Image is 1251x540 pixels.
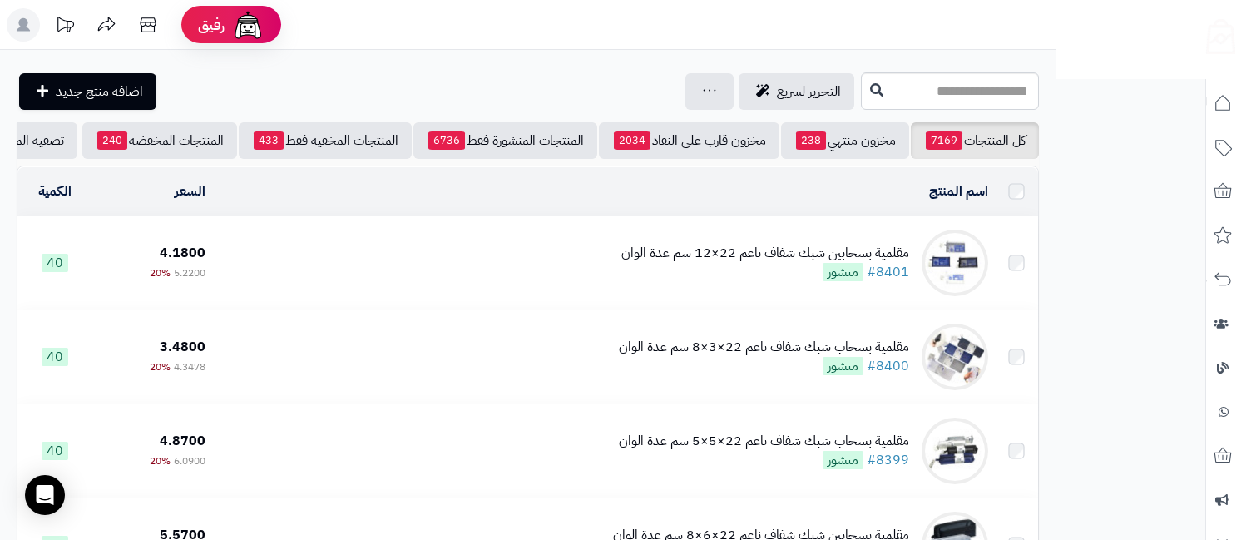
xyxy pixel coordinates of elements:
[82,122,237,159] a: المنتجات المخفضة240
[174,359,205,374] span: 4.3478
[198,15,225,35] span: رفيق
[922,418,988,484] img: مقلمية بسحاب شبك شفاف ناعم 22×5×5 سم عدة الوان
[777,82,841,102] span: التحرير لسريع
[739,73,854,110] a: التحرير لسريع
[922,324,988,390] img: مقلمية بسحاب شبك شفاف ناعم 22×3×8 سم عدة الوان
[174,453,205,468] span: 6.0900
[19,73,156,110] a: اضافة منتج جديد
[619,432,909,451] div: مقلمية بسحاب شبك شفاف ناعم 22×5×5 سم عدة الوان
[823,451,863,469] span: منشور
[428,131,465,150] span: 6736
[44,8,86,46] a: تحديثات المنصة
[150,453,171,468] span: 20%
[38,181,72,201] a: الكمية
[922,230,988,296] img: مقلمية بسحابين شبك شفاف ناعم 22×12 سم عدة الوان
[175,181,205,201] a: السعر
[619,338,909,357] div: مقلمية بسحاب شبك شفاف ناعم 22×3×8 سم عدة الوان
[599,122,779,159] a: مخزون قارب على النفاذ2034
[56,82,143,102] span: اضافة منتج جديد
[97,131,127,150] span: 240
[174,265,205,280] span: 5.2200
[160,337,205,357] span: 3.4800
[823,357,863,375] span: منشور
[781,122,909,159] a: مخزون منتهي238
[1195,12,1235,54] img: logo
[42,348,68,366] span: 40
[42,254,68,272] span: 40
[614,131,650,150] span: 2034
[911,122,1039,159] a: كل المنتجات7169
[231,8,265,42] img: ai-face.png
[926,131,962,150] span: 7169
[239,122,412,159] a: المنتجات المخفية فقط433
[867,262,909,282] a: #8401
[254,131,284,150] span: 433
[42,442,68,460] span: 40
[25,475,65,515] div: Open Intercom Messenger
[823,263,863,281] span: منشور
[867,356,909,376] a: #8400
[621,244,909,263] div: مقلمية بسحابين شبك شفاف ناعم 22×12 سم عدة الوان
[796,131,826,150] span: 238
[929,181,988,201] a: اسم المنتج
[160,243,205,263] span: 4.1800
[150,359,171,374] span: 20%
[160,431,205,451] span: 4.8700
[867,450,909,470] a: #8399
[413,122,597,159] a: المنتجات المنشورة فقط6736
[150,265,171,280] span: 20%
